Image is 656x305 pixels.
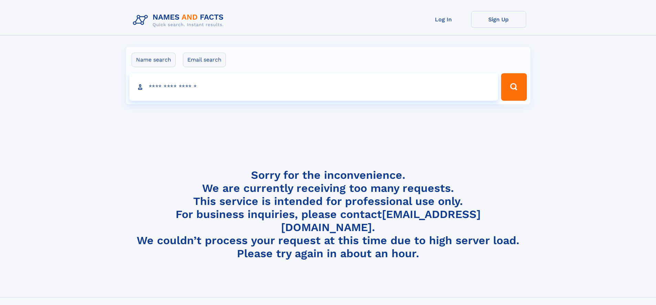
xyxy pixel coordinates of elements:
[130,168,526,260] h4: Sorry for the inconvenience. We are currently receiving too many requests. This service is intend...
[129,73,498,101] input: search input
[281,208,481,234] a: [EMAIL_ADDRESS][DOMAIN_NAME]
[183,53,226,67] label: Email search
[130,11,229,30] img: Logo Names and Facts
[416,11,471,28] a: Log In
[132,53,176,67] label: Name search
[501,73,527,101] button: Search Button
[471,11,526,28] a: Sign Up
